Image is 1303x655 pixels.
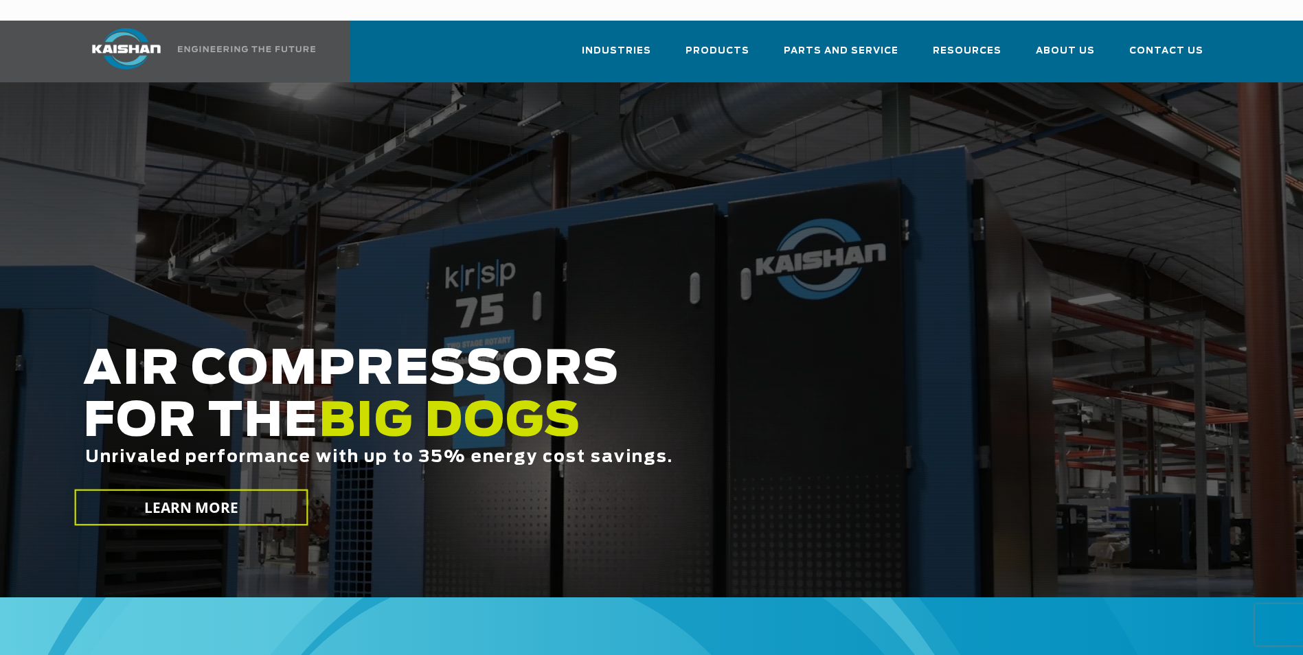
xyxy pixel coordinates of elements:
[920,231,1057,268] a: Videos
[920,194,1057,231] a: Data Sheets
[85,449,673,466] span: Unrivaled performance with up to 35% energy cost savings.
[144,498,238,518] span: LEARN MORE
[933,165,1016,189] span: Case Studies
[83,344,1028,509] h2: AIR COMPRESSORS FOR THE
[74,490,308,526] a: LEARN MORE
[1129,33,1203,80] a: Contact Us
[920,343,1057,380] a: Whitepapers
[319,399,581,446] span: BIG DOGS
[933,277,997,300] span: Warranty
[933,351,1015,374] span: Whitepapers
[1129,43,1203,59] span: Contact Us
[933,240,976,263] span: Videos
[582,33,651,80] a: Industries
[784,43,898,59] span: Parts and Service
[1036,43,1095,59] span: About Us
[784,33,898,80] a: Parts and Service
[920,157,1057,194] a: Case Studies
[75,21,318,82] a: Kaishan USA
[178,46,315,52] img: Engineering the future
[920,268,1057,306] a: Warranty
[920,120,1057,157] a: Calculators
[933,128,1017,152] span: Calculators
[920,83,1057,120] a: Blog
[686,33,749,80] a: Products
[920,306,1057,343] a: Webinars
[933,91,966,115] span: Blog
[933,314,993,337] span: Webinars
[933,43,1001,59] span: Resources
[686,43,749,59] span: Products
[933,33,1001,80] a: Resources
[933,203,1012,226] span: Data Sheets
[75,28,178,69] img: kaishan logo
[582,43,651,59] span: Industries
[1036,33,1095,80] a: About Us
